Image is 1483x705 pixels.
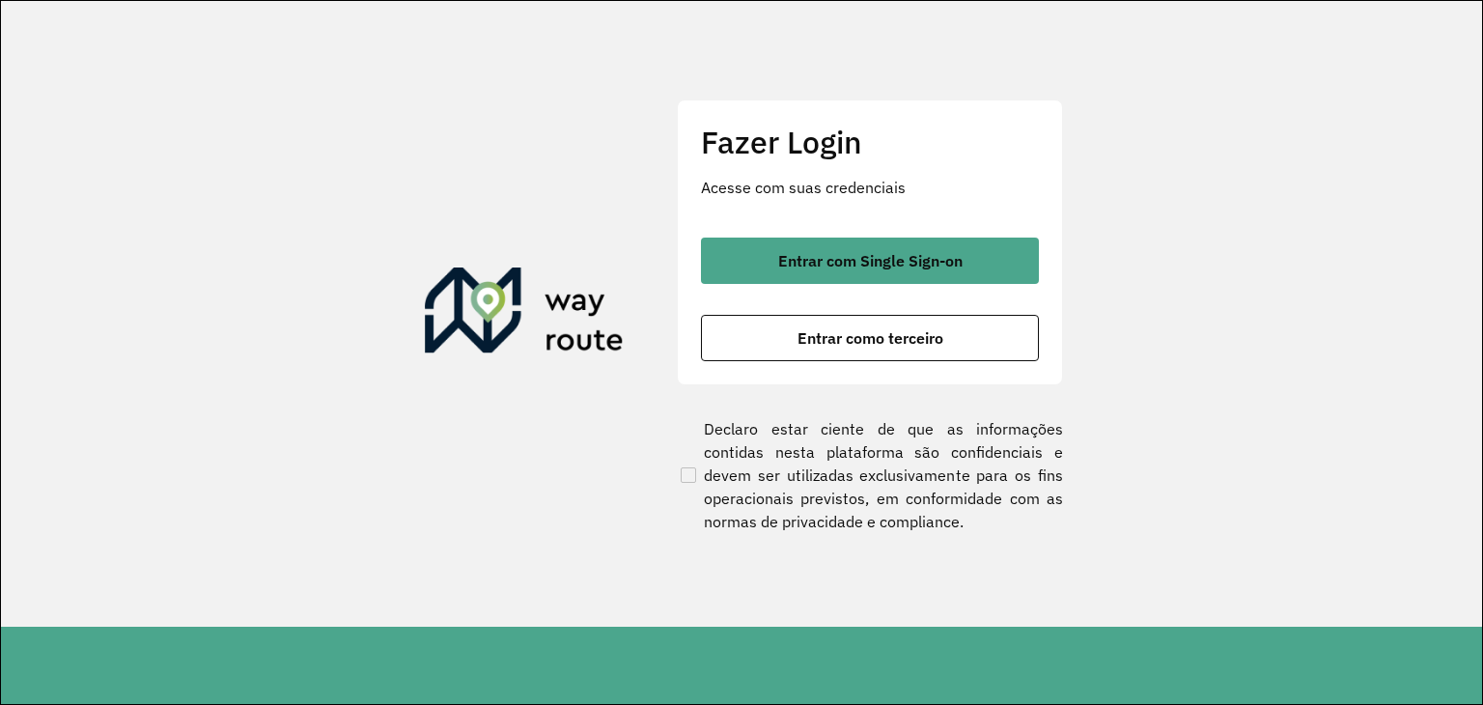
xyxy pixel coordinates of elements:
button: button [701,238,1039,284]
button: button [701,315,1039,361]
h2: Fazer Login [701,124,1039,160]
span: Entrar como terceiro [797,330,943,346]
span: Entrar com Single Sign-on [778,253,963,268]
p: Acesse com suas credenciais [701,176,1039,199]
label: Declaro estar ciente de que as informações contidas nesta plataforma são confidenciais e devem se... [677,417,1063,533]
img: Roteirizador AmbevTech [425,268,624,360]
